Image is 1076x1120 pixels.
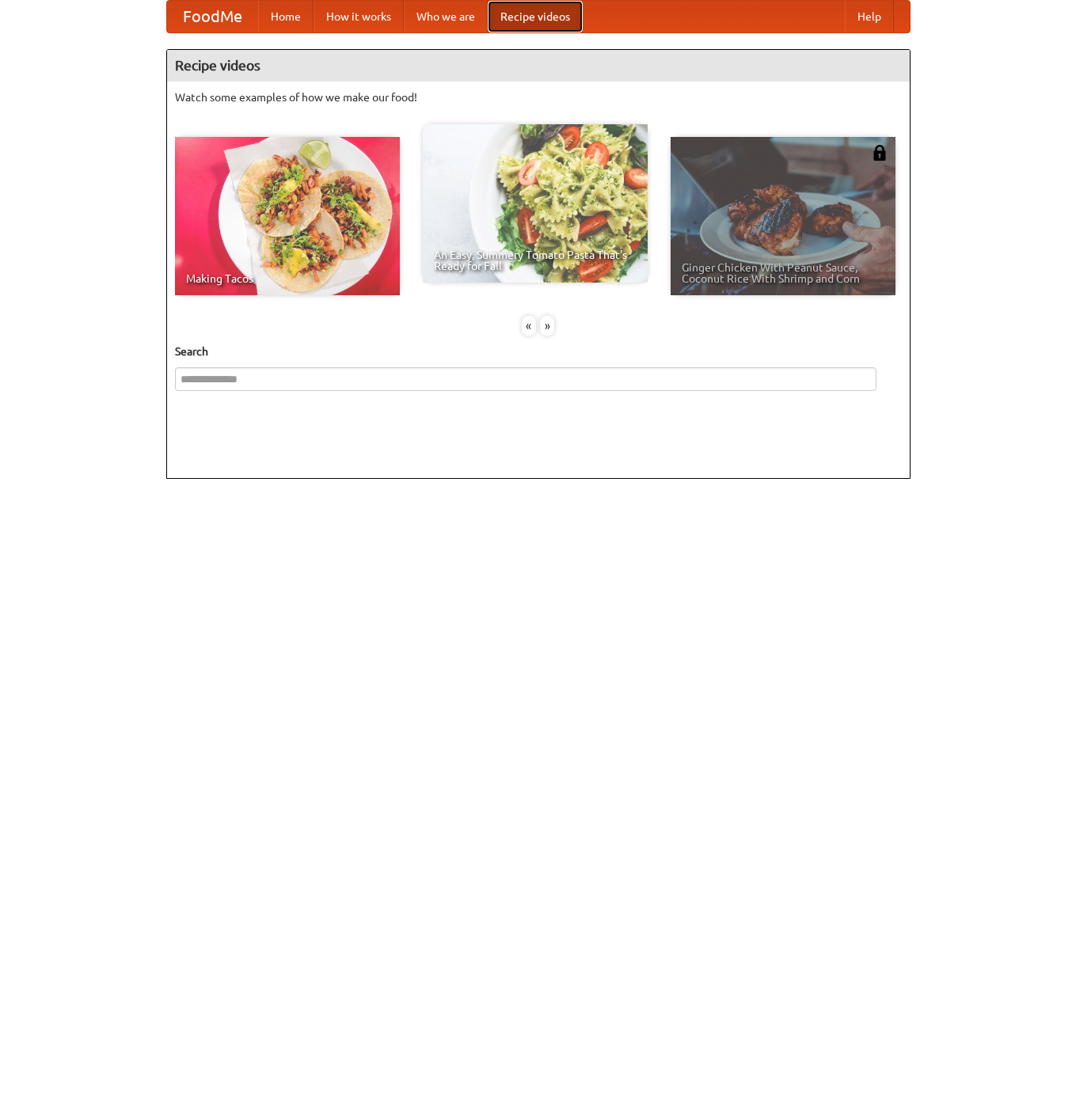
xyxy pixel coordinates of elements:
a: Who we are [404,1,488,32]
p: Watch some examples of how we make our food! [175,89,902,105]
a: Making Tacos [175,137,400,295]
h4: Recipe videos [167,50,910,82]
a: Recipe videos [488,1,583,32]
a: An Easy, Summery Tomato Pasta That's Ready for Fall [423,124,648,283]
span: An Easy, Summery Tomato Pasta That's Ready for Fall [434,249,637,271]
div: « [522,316,536,336]
a: FoodMe [167,1,258,32]
img: 483408.png [872,145,888,161]
a: Home [258,1,314,32]
h5: Search [175,344,902,359]
span: Making Tacos [186,273,389,284]
a: Help [845,1,894,32]
div: » [540,316,554,336]
a: How it works [314,1,404,32]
